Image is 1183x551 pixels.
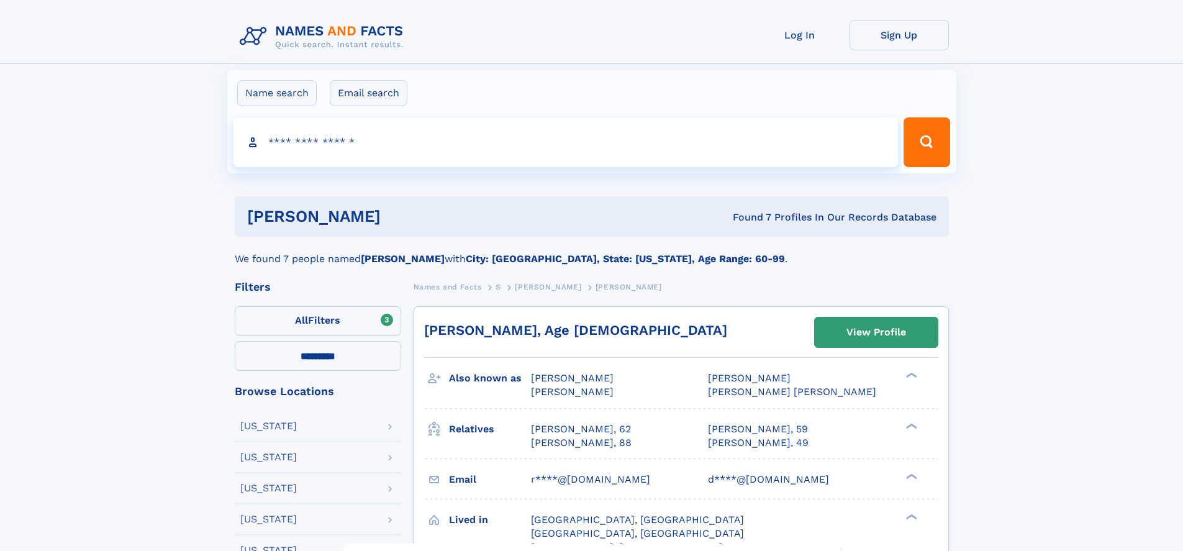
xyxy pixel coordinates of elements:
[361,253,445,265] b: [PERSON_NAME]
[531,372,614,384] span: [PERSON_NAME]
[449,419,531,440] h3: Relatives
[596,283,662,291] span: [PERSON_NAME]
[247,209,557,224] h1: [PERSON_NAME]
[903,422,918,430] div: ❯
[235,20,414,53] img: Logo Names and Facts
[531,422,631,436] a: [PERSON_NAME], 62
[903,472,918,480] div: ❯
[708,436,809,450] a: [PERSON_NAME], 49
[904,117,950,167] button: Search Button
[531,514,744,526] span: [GEOGRAPHIC_DATA], [GEOGRAPHIC_DATA]
[515,283,581,291] span: [PERSON_NAME]
[815,317,938,347] a: View Profile
[235,237,949,266] div: We found 7 people named with .
[903,512,918,521] div: ❯
[708,422,808,436] a: [PERSON_NAME], 59
[240,483,297,493] div: [US_STATE]
[295,314,308,326] span: All
[515,279,581,294] a: [PERSON_NAME]
[424,322,727,338] a: [PERSON_NAME], Age [DEMOGRAPHIC_DATA]
[556,211,936,224] div: Found 7 Profiles In Our Records Database
[235,386,401,397] div: Browse Locations
[708,386,876,398] span: [PERSON_NAME] [PERSON_NAME]
[235,306,401,336] label: Filters
[531,527,744,539] span: [GEOGRAPHIC_DATA], [GEOGRAPHIC_DATA]
[531,436,632,450] a: [PERSON_NAME], 88
[240,514,297,524] div: [US_STATE]
[708,372,791,384] span: [PERSON_NAME]
[240,452,297,462] div: [US_STATE]
[414,279,482,294] a: Names and Facts
[449,368,531,389] h3: Also known as
[235,281,401,293] div: Filters
[496,279,501,294] a: S
[233,117,899,167] input: search input
[903,371,918,380] div: ❯
[750,20,850,50] a: Log In
[330,80,407,106] label: Email search
[237,80,317,106] label: Name search
[449,509,531,531] h3: Lived in
[850,20,949,50] a: Sign Up
[466,253,785,265] b: City: [GEOGRAPHIC_DATA], State: [US_STATE], Age Range: 60-99
[531,386,614,398] span: [PERSON_NAME]
[449,469,531,490] h3: Email
[240,421,297,431] div: [US_STATE]
[846,318,906,347] div: View Profile
[496,283,501,291] span: S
